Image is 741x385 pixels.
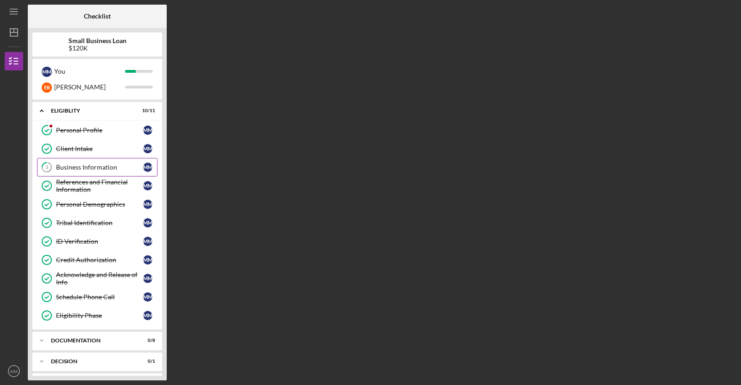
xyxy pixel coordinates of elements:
[56,126,143,134] div: Personal Profile
[54,79,125,95] div: [PERSON_NAME]
[84,13,111,20] b: Checklist
[143,144,152,153] div: M M
[56,271,143,286] div: Acknowledge and Release of Info
[42,82,52,93] div: E R
[69,37,126,44] b: Small Business Loan
[37,195,157,214] a: Personal DemographicsMM
[56,293,143,301] div: Schedule Phone Call
[143,200,152,209] div: M M
[138,108,155,114] div: 10 / 11
[56,178,143,193] div: References and Financial Information
[37,288,157,306] a: Schedule Phone CallMM
[51,108,132,114] div: Eligiblity
[143,292,152,302] div: M M
[37,232,157,251] a: ID VerificationMM
[56,145,143,152] div: Client Intake
[143,255,152,265] div: M M
[143,181,152,190] div: M M
[51,359,132,364] div: Decision
[37,177,157,195] a: References and Financial InformationMM
[143,163,152,172] div: M M
[56,201,143,208] div: Personal Demographics
[56,219,143,227] div: Tribal Identification
[143,274,152,283] div: M M
[54,63,125,79] div: You
[69,44,126,52] div: $120K
[143,126,152,135] div: M M
[143,237,152,246] div: M M
[143,218,152,227] div: M M
[56,312,143,319] div: Eligibility Phase
[37,121,157,139] a: Personal ProfileMM
[10,369,18,374] text: MM
[5,362,23,380] button: MM
[37,158,157,177] a: 3Business InformationMM
[37,306,157,325] a: Eligibility PhaseMM
[138,359,155,364] div: 0 / 1
[37,214,157,232] a: Tribal IdentificationMM
[37,251,157,269] a: Credit AuthorizationMM
[42,67,52,77] div: M M
[143,311,152,320] div: M M
[37,269,157,288] a: Acknowledge and Release of InfoMM
[56,164,143,171] div: Business Information
[138,338,155,343] div: 0 / 8
[37,139,157,158] a: Client IntakeMM
[56,238,143,245] div: ID Verification
[51,338,132,343] div: Documentation
[56,256,143,264] div: Credit Authorization
[45,164,48,170] tspan: 3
